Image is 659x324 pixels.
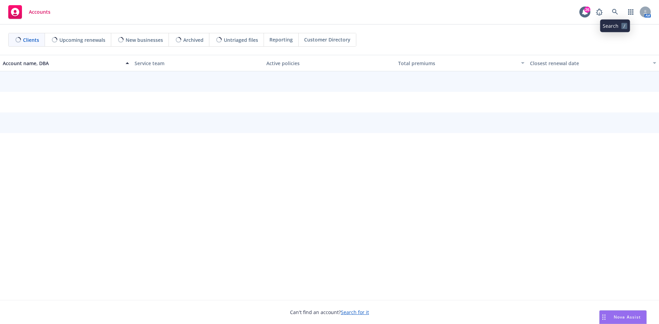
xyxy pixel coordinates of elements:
[395,55,527,71] button: Total premiums
[599,310,647,324] button: Nova Assist
[398,60,517,67] div: Total premiums
[269,36,293,43] span: Reporting
[341,309,369,315] a: Search for it
[584,7,590,13] div: 26
[5,2,53,22] a: Accounts
[3,60,122,67] div: Account name, DBA
[135,60,261,67] div: Service team
[600,311,608,324] div: Drag to move
[527,55,659,71] button: Closest renewal date
[224,36,258,44] span: Untriaged files
[608,5,622,19] a: Search
[29,9,50,15] span: Accounts
[530,60,649,67] div: Closest renewal date
[264,55,395,71] button: Active policies
[304,36,350,43] span: Customer Directory
[592,5,606,19] a: Report a Bug
[59,36,105,44] span: Upcoming renewals
[132,55,264,71] button: Service team
[624,5,638,19] a: Switch app
[614,314,641,320] span: Nova Assist
[126,36,163,44] span: New businesses
[23,36,39,44] span: Clients
[266,60,393,67] div: Active policies
[290,309,369,316] span: Can't find an account?
[183,36,204,44] span: Archived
